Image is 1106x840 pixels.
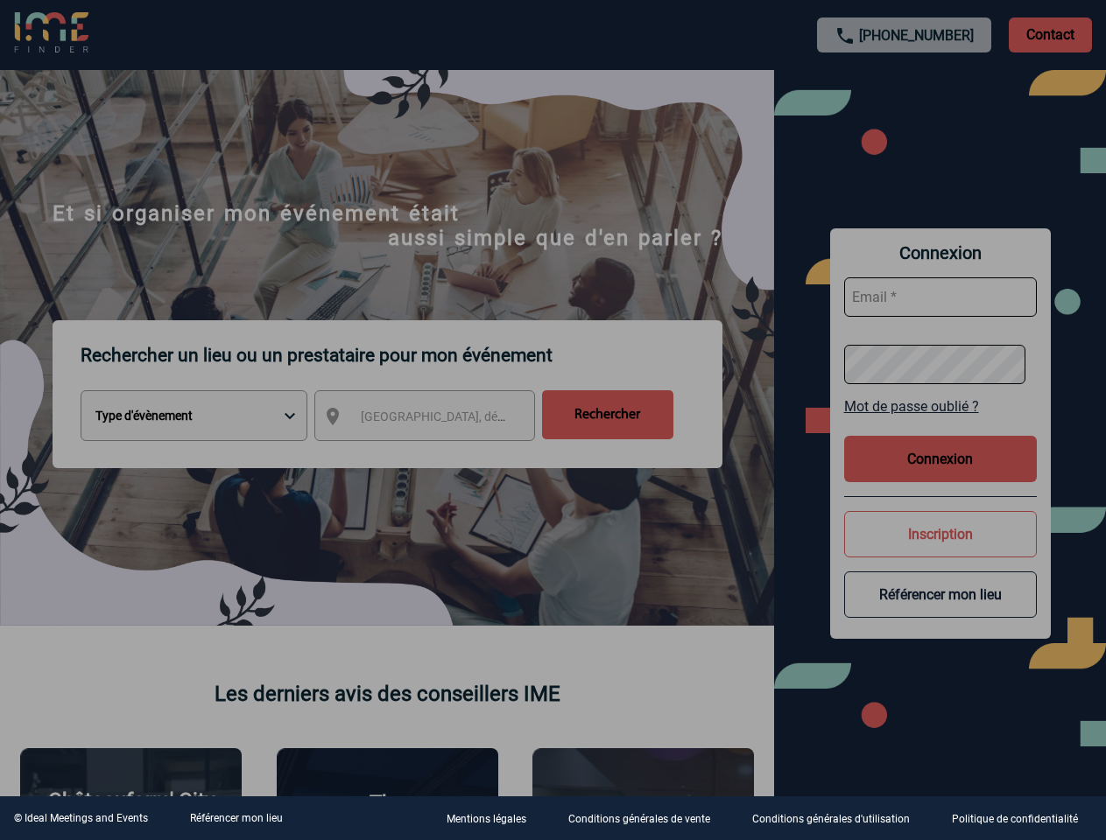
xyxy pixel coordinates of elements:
[554,810,738,827] a: Conditions générales de vente
[447,814,526,826] p: Mentions légales
[938,810,1106,827] a: Politique de confidentialité
[190,812,283,824] a: Référencer mon lieu
[752,814,910,826] p: Conditions générales d'utilisation
[952,814,1078,826] p: Politique de confidentialité
[433,810,554,827] a: Mentions légales
[14,812,148,824] div: © Ideal Meetings and Events
[738,810,938,827] a: Conditions générales d'utilisation
[568,814,710,826] p: Conditions générales de vente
